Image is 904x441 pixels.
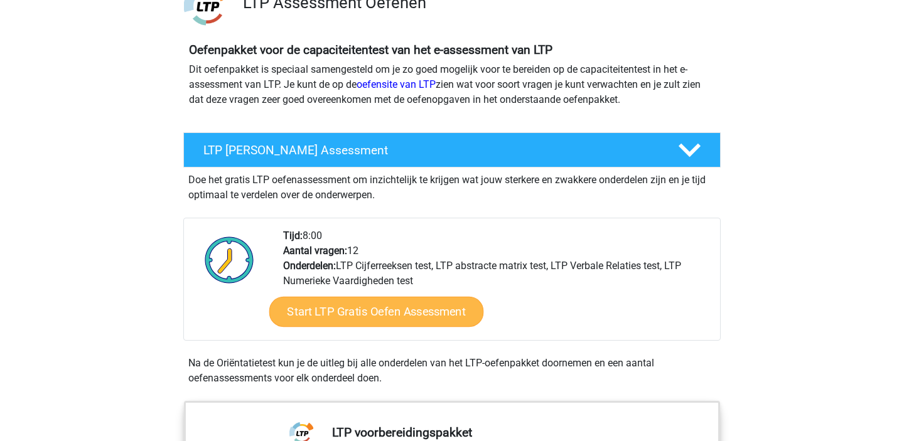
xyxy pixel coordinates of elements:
[198,228,261,291] img: Klok
[203,143,658,157] h4: LTP [PERSON_NAME] Assessment
[269,297,484,327] a: Start LTP Gratis Oefen Assessment
[183,167,721,203] div: Doe het gratis LTP oefenassessment om inzichtelijk te krijgen wat jouw sterkere en zwakkere onder...
[189,62,715,107] p: Dit oefenpakket is speciaal samengesteld om je zo goed mogelijk voor te bereiden op de capaciteit...
[283,230,303,242] b: Tijd:
[283,245,347,257] b: Aantal vragen:
[183,356,721,386] div: Na de Oriëntatietest kun je de uitleg bij alle onderdelen van het LTP-oefenpakket doornemen en ee...
[283,260,336,272] b: Onderdelen:
[178,132,726,167] a: LTP [PERSON_NAME] Assessment
[357,78,436,90] a: oefensite van LTP
[189,43,552,57] b: Oefenpakket voor de capaciteitentest van het e-assessment van LTP
[274,228,719,340] div: 8:00 12 LTP Cijferreeksen test, LTP abstracte matrix test, LTP Verbale Relaties test, LTP Numerie...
